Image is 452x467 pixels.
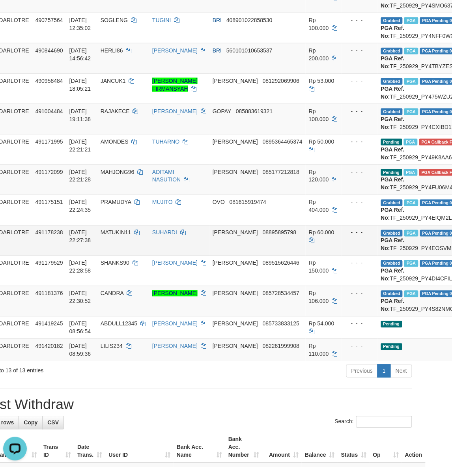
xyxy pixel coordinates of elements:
[381,17,403,24] span: Grabbed
[263,290,299,297] span: Copy 085728534457 to clipboard
[69,17,91,31] span: [DATE] 12:35:02
[230,199,266,205] span: Copy 081615919474 to clipboard
[381,139,402,146] span: Pending
[404,17,418,24] span: Marked by btaveoaa1
[381,230,403,237] span: Grabbed
[213,260,258,266] span: [PERSON_NAME]
[226,17,273,23] span: Copy 408901022858530 to clipboard
[356,416,412,428] input: Search:
[69,138,91,153] span: [DATE] 22:21:21
[345,290,375,297] div: - - -
[263,321,299,327] span: Copy 085733833125 to clipboard
[152,230,177,236] a: SUHARDI
[47,420,59,426] span: CSV
[309,290,329,304] span: Rp 106.000
[345,168,375,176] div: - - -
[381,86,405,100] b: PGA Ref. No:
[381,200,403,206] span: Grabbed
[213,169,258,175] span: [PERSON_NAME]
[381,177,405,191] b: PGA Ref. No:
[105,432,174,463] th: User ID: activate to sort column ascending
[101,108,130,114] span: RAJAKECE
[309,78,334,84] span: Rp 53.000
[309,138,334,145] span: Rp 50.000
[309,169,329,183] span: Rp 120.000
[213,343,258,349] span: [PERSON_NAME]
[262,432,302,463] th: Amount: activate to sort column ascending
[338,432,370,463] th: Status: activate to sort column ascending
[69,321,91,335] span: [DATE] 08:56:54
[35,78,63,84] span: 490958484
[404,108,418,115] span: Marked by btaveoaa1
[309,17,329,31] span: Rp 100.000
[381,268,405,282] b: PGA Ref. No:
[381,321,402,328] span: Pending
[152,260,198,266] a: [PERSON_NAME]
[101,78,126,84] span: JANCUK1
[101,47,123,54] span: HERLI86
[35,230,63,236] span: 491178238
[69,169,91,183] span: [DATE] 22:21:28
[404,260,418,267] span: Marked by btaveoaa1
[309,321,334,327] span: Rp 54.000
[345,342,375,350] div: - - -
[402,432,426,463] th: Action
[345,198,375,206] div: - - -
[213,47,222,54] span: BRI
[35,321,63,327] span: 491419245
[69,47,91,62] span: [DATE] 14:56:42
[309,47,329,62] span: Rp 200.000
[404,78,418,85] span: Marked by btaveoaa1
[69,78,91,92] span: [DATE] 18:05:21
[345,320,375,328] div: - - -
[3,3,27,27] button: Open LiveChat chat widget
[35,199,63,205] span: 491175151
[213,290,258,297] span: [PERSON_NAME]
[24,420,37,426] span: Copy
[101,290,123,297] span: CANDRA
[309,199,329,213] span: Rp 404.000
[69,230,91,244] span: [DATE] 22:27:38
[69,343,91,357] span: [DATE] 08:59:36
[101,343,123,349] span: LILIS234
[381,298,405,312] b: PGA Ref. No:
[263,78,299,84] span: Copy 081292069906 to clipboard
[152,108,198,114] a: [PERSON_NAME]
[101,230,131,236] span: MATUKIN11
[302,432,338,463] th: Balance: activate to sort column ascending
[345,229,375,237] div: - - -
[69,290,91,304] span: [DATE] 22:30:52
[263,343,299,349] span: Copy 082261999908 to clipboard
[174,432,225,463] th: Bank Acc. Name: activate to sort column ascending
[404,48,418,54] span: Marked by btaveoaa1
[213,17,222,23] span: BRI
[263,169,299,175] span: Copy 085177212818 to clipboard
[101,260,129,266] span: SHANKS90
[19,416,43,430] a: Copy
[390,364,412,378] a: Next
[152,78,198,92] a: [PERSON_NAME] FIRMANSYAH
[152,290,198,297] a: [PERSON_NAME]
[35,47,63,54] span: 490844690
[35,290,63,297] span: 491181376
[101,321,137,327] span: ABDULL12345
[35,108,63,114] span: 491004484
[346,364,378,378] a: Previous
[101,17,128,23] span: SOGLENG
[309,230,334,236] span: Rp 60.000
[152,169,181,183] a: ADITAMI NASUTION
[309,343,329,357] span: Rp 110.000
[404,200,418,206] span: Marked by btaveoaa1
[152,343,198,349] a: [PERSON_NAME]
[69,260,91,274] span: [DATE] 22:28:58
[35,169,63,175] span: 491172099
[381,25,405,39] b: PGA Ref. No:
[213,321,258,327] span: [PERSON_NAME]
[381,344,402,350] span: Pending
[213,108,231,114] span: GOPAY
[345,47,375,54] div: - - -
[345,16,375,24] div: - - -
[69,199,91,213] span: [DATE] 22:24:35
[213,138,258,145] span: [PERSON_NAME]
[263,230,297,236] span: Copy 08895895798 to clipboard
